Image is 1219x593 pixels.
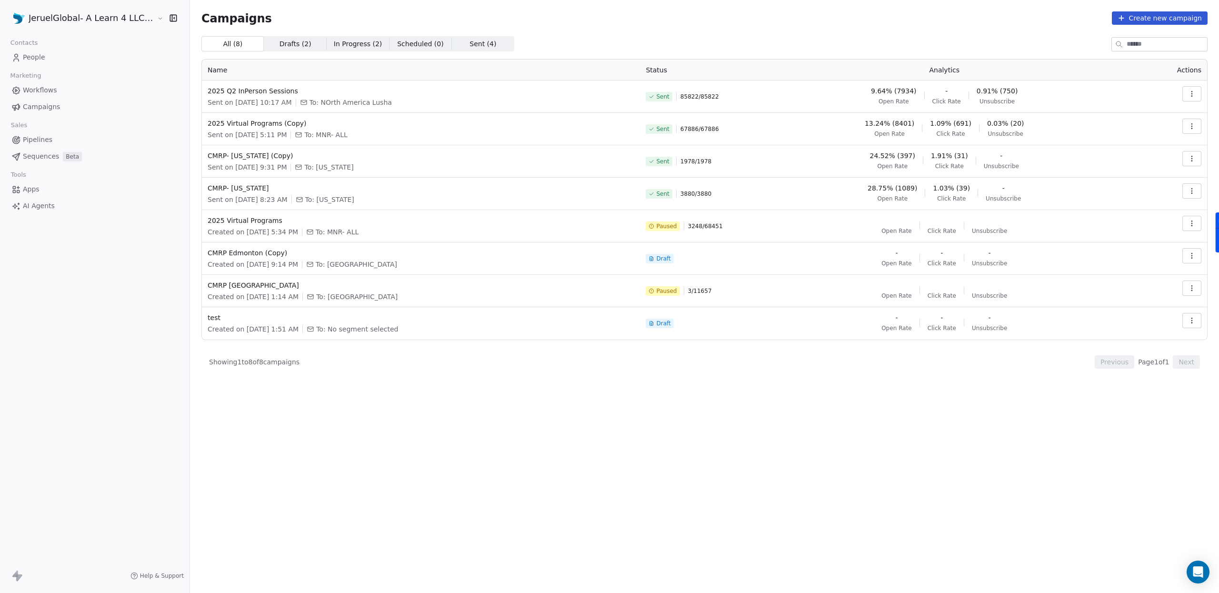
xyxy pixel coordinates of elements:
span: Open Rate [874,130,905,138]
span: To: No segment selected [316,324,398,334]
span: Sent ( 4 ) [470,39,496,49]
th: Status [640,60,759,80]
span: Unsubscribe [979,98,1015,105]
span: Click Rate [928,227,956,235]
span: Campaigns [23,102,60,112]
a: Campaigns [8,99,182,115]
span: 1.91% (31) [931,151,968,161]
span: 1.03% (39) [933,183,970,193]
span: - [895,313,898,322]
a: Pipelines [8,132,182,148]
span: 85822 / 85822 [680,93,719,101]
span: - [945,86,948,96]
span: Created on [DATE] 1:14 AM [208,292,299,302]
button: Create new campaign [1112,11,1208,25]
span: - [940,313,943,322]
th: Actions [1129,60,1207,80]
span: CMRP- [US_STATE] (Copy) [208,151,634,161]
button: Next [1173,355,1200,369]
span: Campaigns [201,11,272,25]
span: 2025 Virtual Programs [208,216,634,225]
span: 28.75% (1089) [868,183,917,193]
span: 13.24% (8401) [865,119,914,128]
span: - [989,313,991,322]
span: - [895,248,898,258]
span: Pipelines [23,135,52,145]
span: Showing 1 to 8 of 8 campaigns [209,357,300,367]
span: Marketing [6,69,45,83]
span: To: california [304,162,353,172]
span: test [208,313,634,322]
th: Name [202,60,640,80]
span: Sequences [23,151,59,161]
span: To: Canada [316,260,397,269]
span: 1.09% (691) [930,119,971,128]
span: Sales [7,118,31,132]
span: Open Rate [881,227,912,235]
button: Previous [1095,355,1134,369]
span: AI Agents [23,201,55,211]
span: Click Rate [936,130,965,138]
span: Click Rate [932,98,961,105]
span: Click Rate [935,162,964,170]
span: To: MNR- ALL [304,130,347,140]
span: Beta [63,152,82,161]
span: Unsubscribe [972,324,1007,332]
span: Created on [DATE] 1:51 AM [208,324,299,334]
span: Draft [656,320,670,327]
span: Workflows [23,85,57,95]
a: Workflows [8,82,182,98]
span: Open Rate [879,98,909,105]
span: 3248 / 68451 [688,222,723,230]
span: Sent on [DATE] 5:11 PM [208,130,287,140]
span: Unsubscribe [972,292,1007,300]
span: Sent on [DATE] 8:23 AM [208,195,288,204]
span: CMRP [GEOGRAPHIC_DATA] [208,281,634,290]
span: 2025 Q2 InPerson Sessions [208,86,634,96]
span: Page 1 of 1 [1138,357,1169,367]
span: To: NOrth America Lusha [310,98,392,107]
a: SequencesBeta [8,149,182,164]
a: Apps [8,181,182,197]
span: To: Canada [316,292,398,302]
span: 2025 Virtual Programs (Copy) [208,119,634,128]
span: 0.03% (20) [987,119,1024,128]
span: Drafts ( 2 ) [280,39,311,49]
span: Unsubscribe [972,227,1007,235]
span: Open Rate [877,162,908,170]
span: Created on [DATE] 5:34 PM [208,227,298,237]
span: CMRP- [US_STATE] [208,183,634,193]
span: Scheduled ( 0 ) [397,39,444,49]
span: Click Rate [937,195,966,202]
span: Tools [7,168,30,182]
span: Apps [23,184,40,194]
span: Click Rate [928,292,956,300]
span: 3 / 11657 [688,287,712,295]
span: Paused [656,222,677,230]
span: To: MNR- ALL [316,227,359,237]
span: Open Rate [877,195,908,202]
span: JeruelGlobal- A Learn 4 LLC Company [29,12,155,24]
th: Analytics [759,60,1129,80]
span: Click Rate [928,260,956,267]
span: Sent on [DATE] 10:17 AM [208,98,291,107]
span: Sent [656,125,669,133]
span: Sent [656,93,669,101]
span: Unsubscribe [972,260,1007,267]
span: Help & Support [140,572,184,580]
span: Unsubscribe [984,162,1019,170]
span: - [1002,183,1005,193]
span: 1978 / 1978 [680,158,711,165]
span: Click Rate [928,324,956,332]
span: Sent on [DATE] 9:31 PM [208,162,287,172]
span: Unsubscribe [988,130,1023,138]
a: People [8,50,182,65]
span: In Progress ( 2 ) [334,39,382,49]
span: Open Rate [881,292,912,300]
span: Draft [656,255,670,262]
img: Favicon.jpg [13,12,25,24]
span: To: California [305,195,354,204]
div: Open Intercom Messenger [1187,561,1209,583]
span: 9.64% (7934) [871,86,916,96]
span: CMRP Edmonton (Copy) [208,248,634,258]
